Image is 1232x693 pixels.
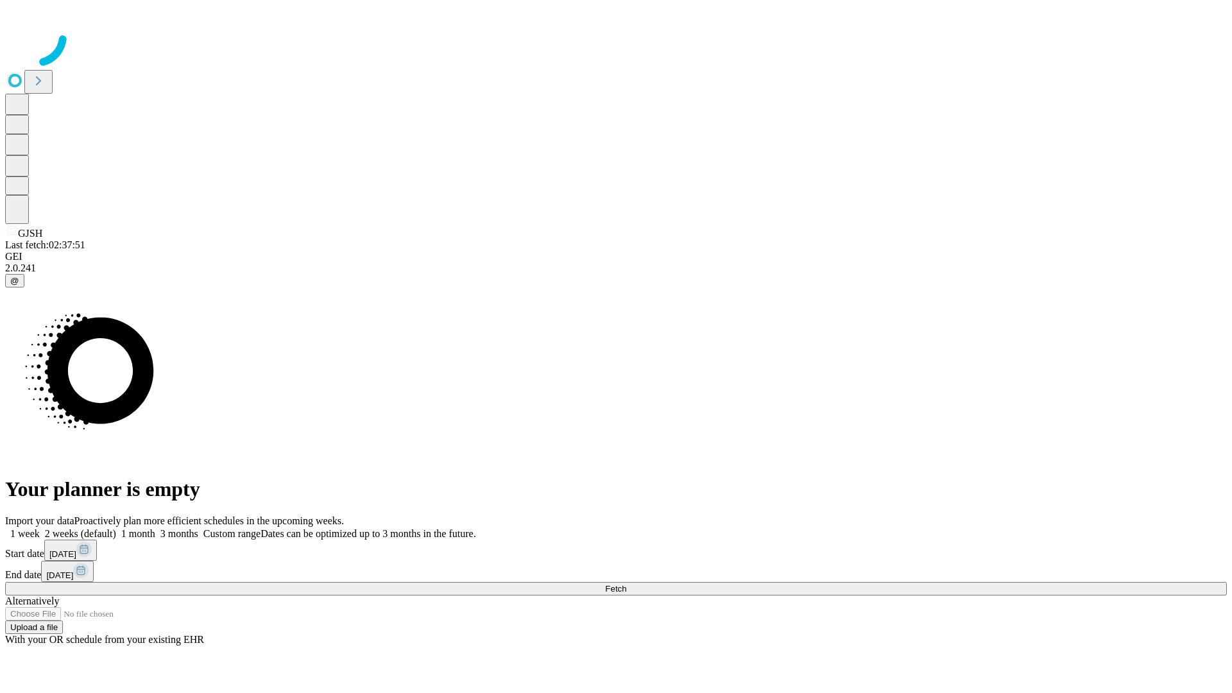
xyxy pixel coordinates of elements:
[5,561,1227,582] div: End date
[121,528,155,539] span: 1 month
[5,262,1227,274] div: 2.0.241
[203,528,261,539] span: Custom range
[5,634,204,645] span: With your OR schedule from your existing EHR
[5,515,74,526] span: Import your data
[74,515,344,526] span: Proactively plan more efficient schedules in the upcoming weeks.
[41,561,94,582] button: [DATE]
[10,528,40,539] span: 1 week
[5,620,63,634] button: Upload a file
[46,570,73,580] span: [DATE]
[5,477,1227,501] h1: Your planner is empty
[49,549,76,559] span: [DATE]
[5,251,1227,262] div: GEI
[605,584,626,594] span: Fetch
[44,540,97,561] button: [DATE]
[5,239,85,250] span: Last fetch: 02:37:51
[5,595,59,606] span: Alternatively
[261,528,475,539] span: Dates can be optimized up to 3 months in the future.
[5,540,1227,561] div: Start date
[10,276,19,286] span: @
[5,274,24,287] button: @
[5,582,1227,595] button: Fetch
[45,528,116,539] span: 2 weeks (default)
[18,228,42,239] span: GJSH
[160,528,198,539] span: 3 months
